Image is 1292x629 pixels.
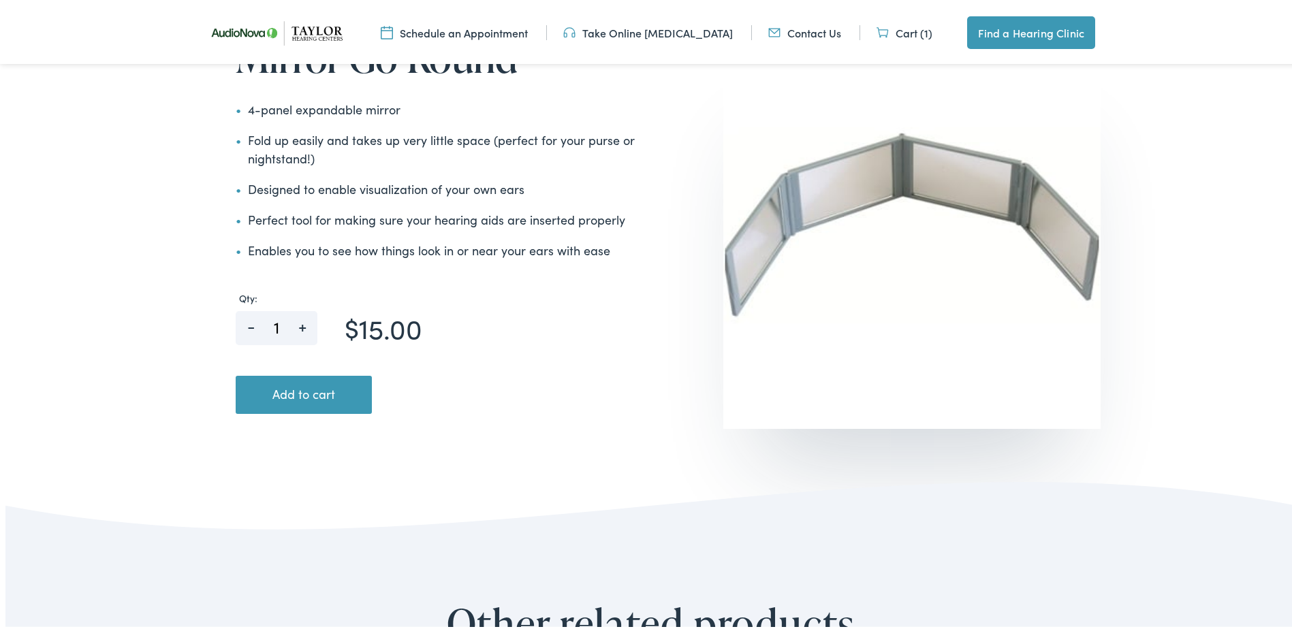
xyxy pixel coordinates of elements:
[236,308,266,329] span: -
[236,177,651,195] li: Designed to enable visualization of your own ears
[287,308,317,329] span: +
[236,373,372,411] button: Add to cart
[877,22,889,37] img: utility icon
[381,22,393,37] img: utility icon
[877,22,932,37] a: Cart (1)
[236,238,651,257] li: Enables you to see how things look in or near your ears with ease
[236,128,651,165] li: Fold up easily and takes up very little space (perfect for your purse or nightstand!)
[236,208,651,226] li: Perfect tool for making sure your hearing aids are inserted properly
[236,97,651,116] li: 4-panel expandable mirror
[563,22,576,37] img: utility icon
[768,22,781,37] img: utility icon
[236,32,651,77] h1: Mirror-Go-Round
[236,290,648,302] label: Qty:
[563,22,733,37] a: Take Online [MEDICAL_DATA]
[345,306,359,344] span: $
[381,22,528,37] a: Schedule an Appointment
[723,49,1101,426] img: mirror-go-round
[345,306,422,344] bdi: 15.00
[967,14,1095,46] a: Find a Hearing Clinic
[768,22,841,37] a: Contact Us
